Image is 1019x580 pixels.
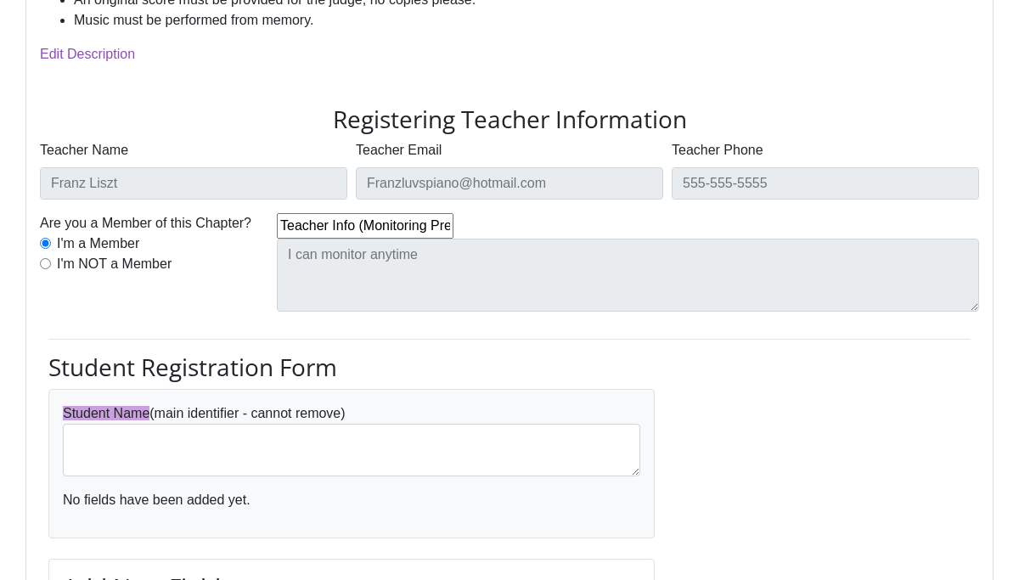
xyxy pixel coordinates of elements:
label: Teacher Email [356,140,442,160]
li: Music must be performed from memory. [74,10,979,31]
input: Franz Liszt [40,167,347,200]
h3: Registering Teacher Information [40,105,979,134]
span: Student Name [63,406,149,420]
label: Teacher Phone [672,140,763,160]
label: Teacher Name [40,140,128,160]
p: (main identifier - cannot remove) [63,403,640,476]
h3: Student Registration Form [48,353,655,382]
a: Edit Description [40,47,135,61]
label: I'm a Member [57,234,139,254]
label: I'm NOT a Member [57,254,172,274]
div: Are you a Member of this Chapter? [36,213,273,312]
p: No fields have been added yet. [63,490,640,510]
input: Franzluvspiano@hotmail.com [356,167,663,200]
input: 555-555-5555 [672,167,979,200]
